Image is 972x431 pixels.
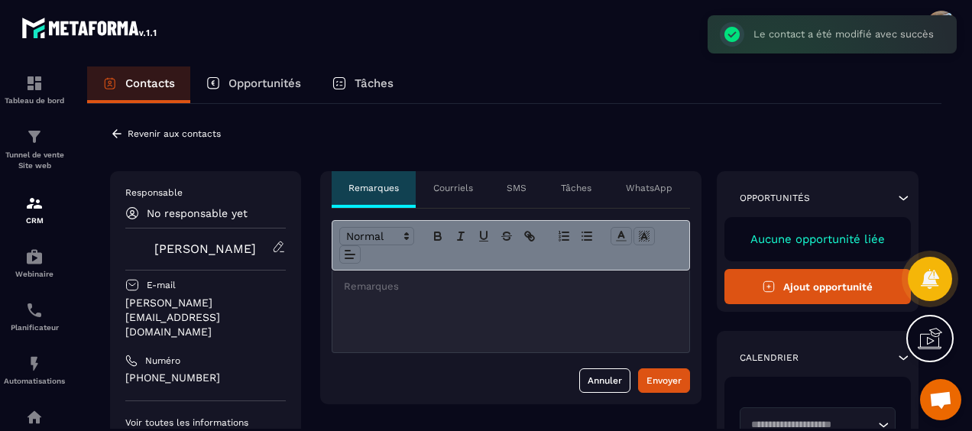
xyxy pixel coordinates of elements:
img: formation [25,128,44,146]
p: Revenir aux contacts [128,128,221,139]
button: Envoyer [638,368,690,393]
a: [PERSON_NAME] [154,241,256,256]
p: Automatisations [4,377,65,385]
p: Courriels [433,182,473,194]
p: Opportunités [228,76,301,90]
button: Ajout opportunité [724,269,912,304]
p: Calendrier [740,352,799,364]
img: automations [25,248,44,266]
a: formationformationCRM [4,183,65,236]
a: automationsautomationsWebinaire [4,236,65,290]
p: E-mail [147,279,176,291]
p: Tâches [355,76,394,90]
p: SMS [507,182,526,194]
a: automationsautomationsAutomatisations [4,343,65,397]
p: Aucune opportunité liée [740,232,896,246]
p: Contacts [125,76,175,90]
p: Numéro [145,355,180,367]
p: Tunnel de vente Site web [4,150,65,171]
p: No responsable yet [147,207,248,219]
p: Webinaire [4,270,65,278]
p: [PERSON_NAME][EMAIL_ADDRESS][DOMAIN_NAME] [125,296,286,339]
p: Opportunités [740,192,810,204]
img: automations [25,408,44,426]
div: Envoyer [646,373,682,388]
a: formationformationTunnel de vente Site web [4,116,65,183]
a: schedulerschedulerPlanificateur [4,290,65,343]
p: Voir toutes les informations [125,416,286,429]
img: formation [25,74,44,92]
img: formation [25,194,44,212]
a: Contacts [87,66,190,103]
p: WhatsApp [626,182,672,194]
p: CRM [4,216,65,225]
a: Opportunités [190,66,316,103]
p: Tâches [561,182,591,194]
p: Planificateur [4,323,65,332]
a: formationformationTableau de bord [4,63,65,116]
a: Tâches [316,66,409,103]
img: automations [25,355,44,373]
p: [PHONE_NUMBER] [125,371,286,385]
p: Remarques [348,182,399,194]
button: Annuler [579,368,630,393]
div: Ouvrir le chat [920,379,961,420]
p: Responsable [125,186,286,199]
img: scheduler [25,301,44,319]
img: logo [21,14,159,41]
p: Tableau de bord [4,96,65,105]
